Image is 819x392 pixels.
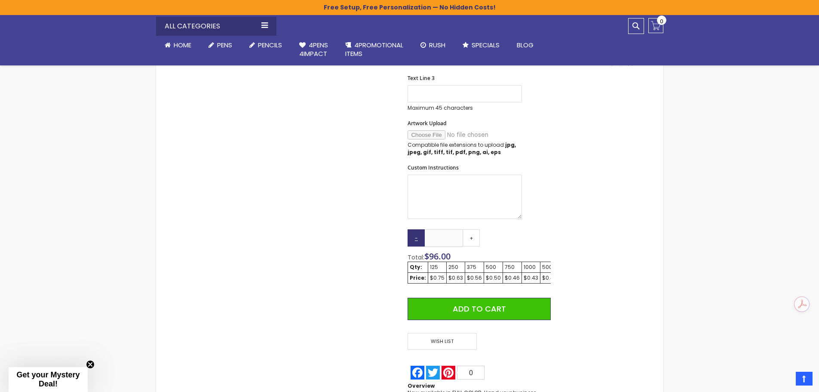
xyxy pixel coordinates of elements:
a: Pencils [241,36,291,55]
span: Wish List [408,333,476,350]
a: 4pens.com certificate URL [572,62,654,69]
a: 4Pens4impact [291,36,337,64]
span: $ [424,250,451,262]
div: All Categories [156,17,276,36]
span: Rush [429,40,445,49]
span: Pencils [258,40,282,49]
span: Get your Mystery Deal! [16,370,80,388]
strong: Price: [410,274,426,281]
div: 1000 [524,264,538,271]
a: Home [156,36,200,55]
a: Facebook [410,366,425,380]
span: 0 [660,17,663,25]
a: Top [796,372,813,386]
div: 500 [486,264,501,271]
a: Pens [200,36,241,55]
strong: Qty: [410,263,422,271]
span: 0 [469,369,473,377]
div: $0.75 [430,275,445,281]
div: Get your Mystery Deal!Close teaser [9,367,88,392]
div: $0.42 [542,275,557,281]
span: Blog [517,40,534,49]
span: Artwork Upload [408,120,446,127]
span: 4PROMOTIONAL ITEMS [345,40,403,58]
a: Twitter [425,366,441,380]
span: Home [174,40,191,49]
p: Maximum 45 characters [408,105,522,111]
div: $0.43 [524,275,538,281]
strong: jpg, jpeg, gif, tiff, tif, pdf, png, ai, eps [408,141,516,155]
p: Compatible file extensions to upload: [408,142,522,155]
a: Specials [454,36,508,55]
a: Rush [412,36,454,55]
div: $0.63 [448,275,463,281]
div: $0.50 [486,275,501,281]
a: - [408,229,425,247]
div: 250 [448,264,463,271]
span: 4Pens 4impact [299,40,328,58]
span: 96.00 [429,250,451,262]
div: 125 [430,264,445,271]
div: 375 [467,264,482,271]
div: $0.46 [505,275,520,281]
div: 750 [505,264,520,271]
button: Close teaser [86,360,95,369]
span: Pens [217,40,232,49]
a: 0 [648,18,663,33]
a: + [463,229,480,247]
a: Wish List [408,333,479,350]
span: Custom Instructions [408,164,459,171]
a: Pinterest0 [441,366,485,380]
span: Total: [408,253,424,262]
div: $0.56 [467,275,482,281]
a: 4PROMOTIONALITEMS [337,36,412,64]
span: Text Line 3 [408,74,435,82]
span: Specials [472,40,500,49]
button: Add to Cart [408,298,550,320]
div: 5000 [542,264,557,271]
strong: Overview [408,382,435,389]
a: Blog [508,36,542,55]
span: Add to Cart [453,303,506,314]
